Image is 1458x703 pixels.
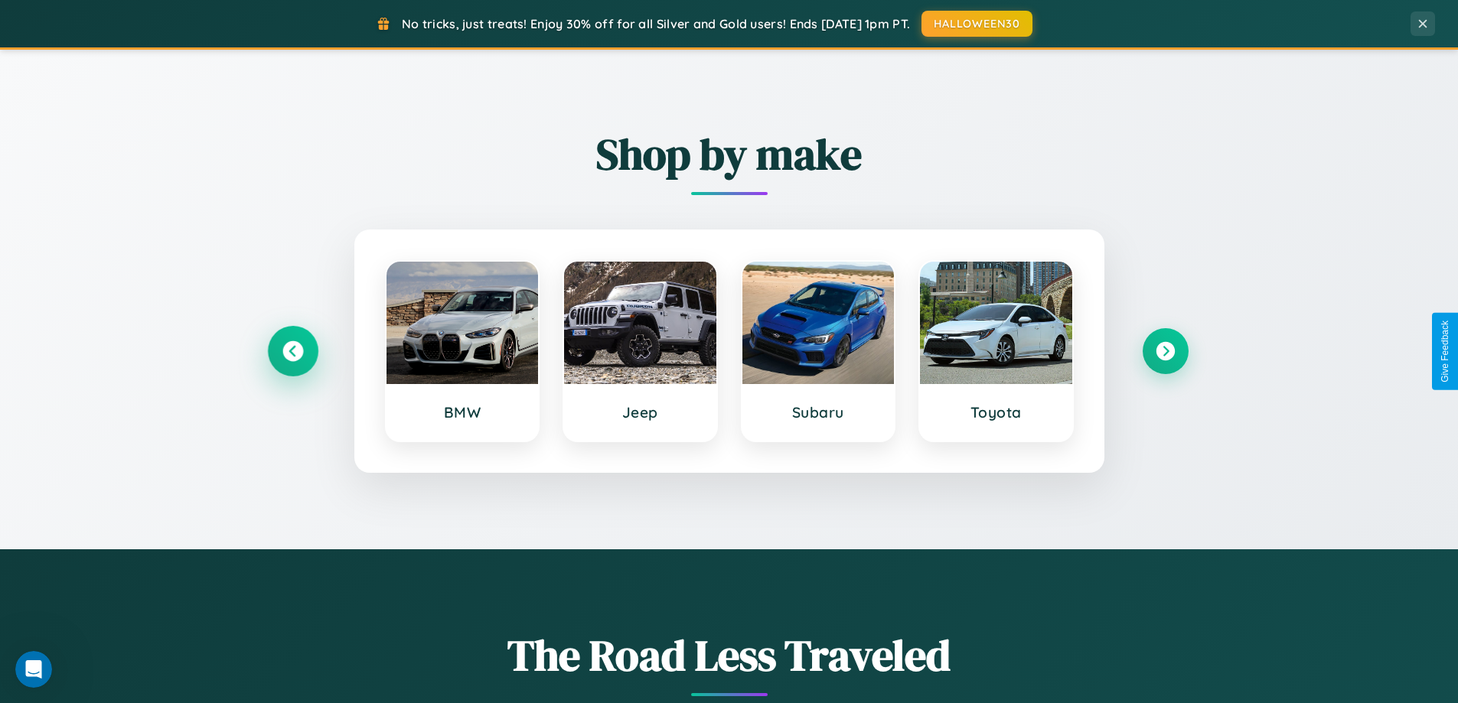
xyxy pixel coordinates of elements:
[921,11,1032,37] button: HALLOWEEN30
[15,651,52,688] iframe: Intercom live chat
[402,16,910,31] span: No tricks, just treats! Enjoy 30% off for all Silver and Gold users! Ends [DATE] 1pm PT.
[579,403,701,421] h3: Jeep
[758,403,879,421] h3: Subaru
[270,125,1189,184] h2: Shop by make
[1440,321,1450,382] div: Give Feedback
[402,403,524,421] h3: BMW
[270,626,1189,685] h1: The Road Less Traveled
[935,403,1057,421] h3: Toyota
